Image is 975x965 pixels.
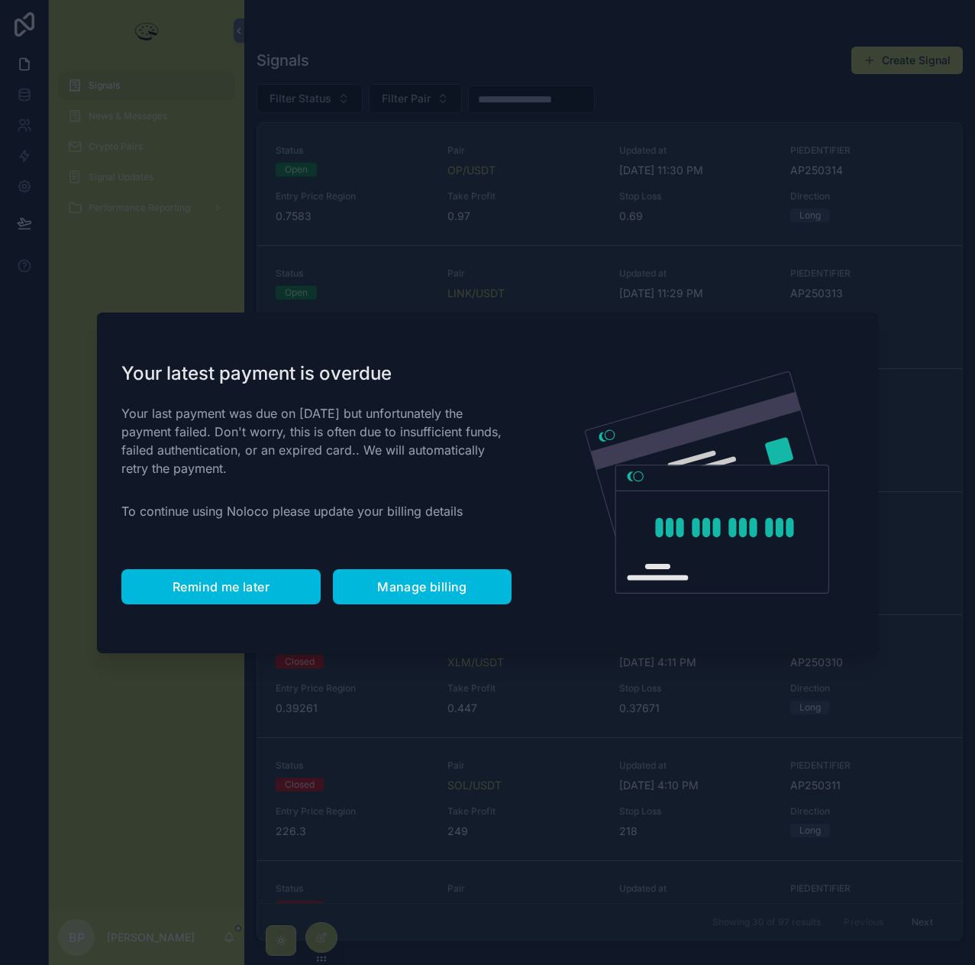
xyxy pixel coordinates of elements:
[377,579,467,594] span: Manage billing
[121,502,512,520] p: To continue using Noloco please update your billing details
[121,404,512,478] p: Your last payment was due on [DATE] but unfortunately the payment failed. Don't worry, this is of...
[585,371,829,594] img: Credit card illustration
[333,569,512,604] button: Manage billing
[121,569,321,604] button: Remind me later
[173,579,270,594] span: Remind me later
[121,361,512,386] h1: Your latest payment is overdue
